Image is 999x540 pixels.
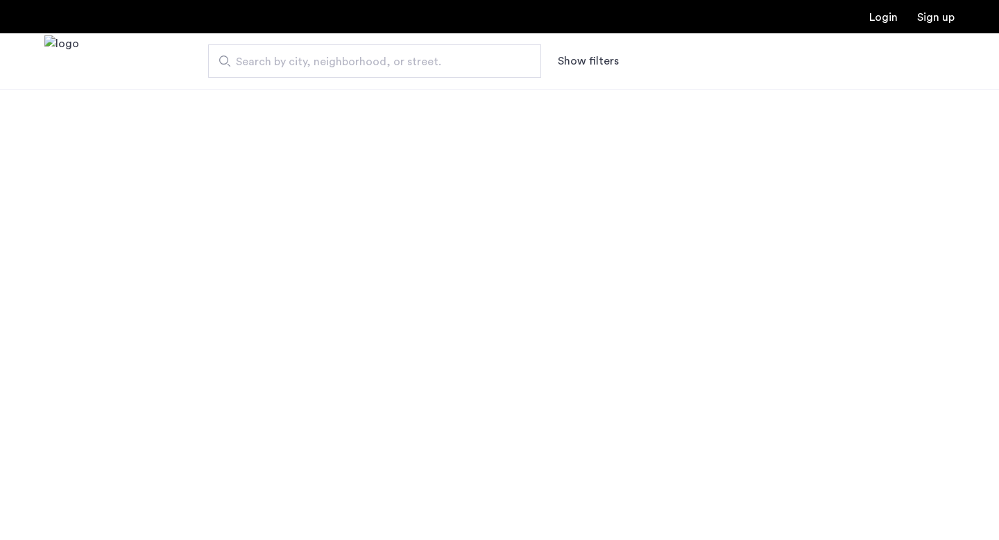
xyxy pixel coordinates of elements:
[917,12,955,23] a: Registration
[869,12,898,23] a: Login
[44,35,79,87] img: logo
[236,53,502,70] span: Search by city, neighborhood, or street.
[558,53,619,69] button: Show or hide filters
[44,35,79,87] a: Cazamio Logo
[208,44,541,78] input: Apartment Search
